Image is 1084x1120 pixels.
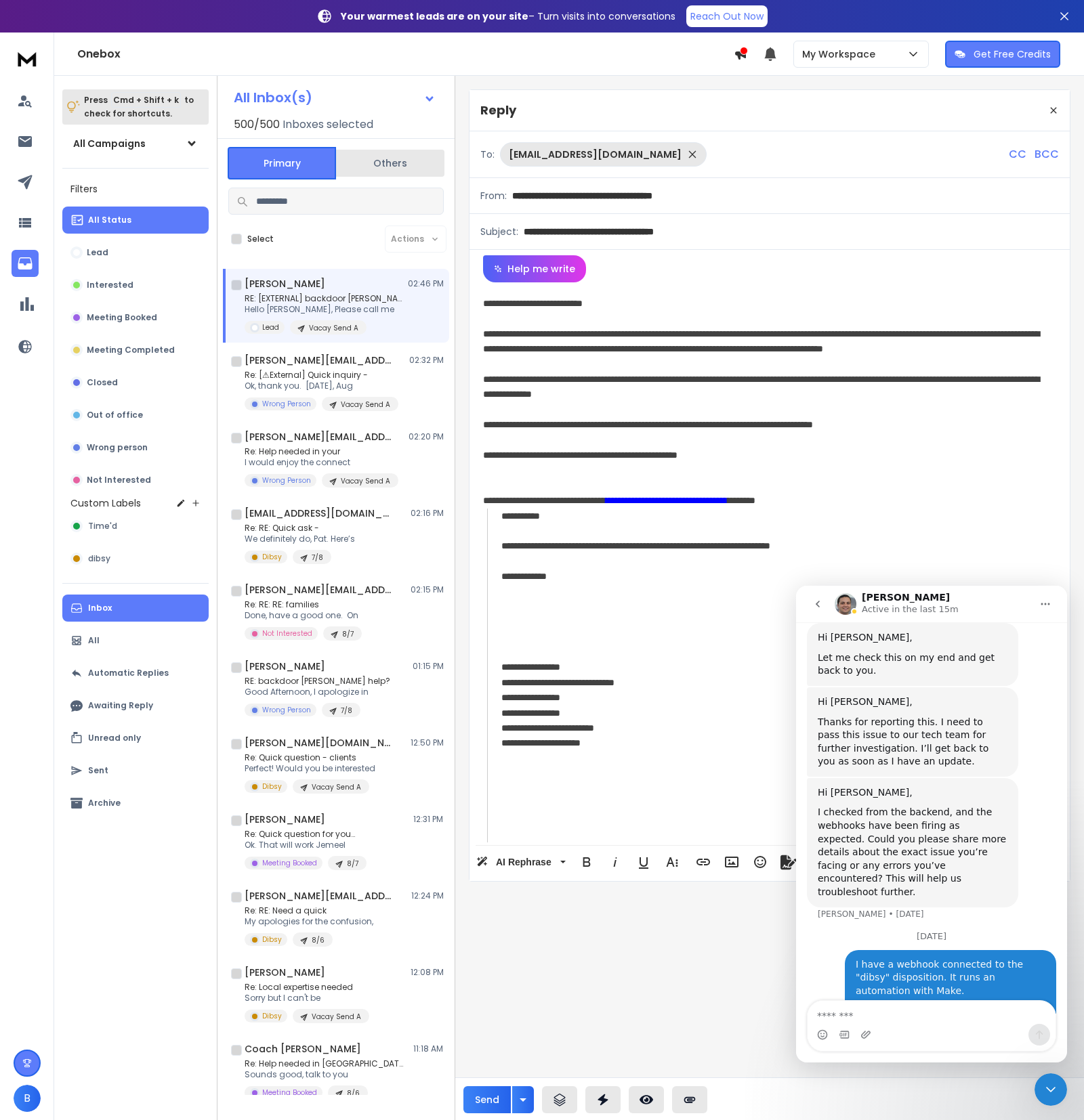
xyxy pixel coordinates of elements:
[262,934,282,945] p: Dibsy
[245,457,398,468] p: I would enjoy the connect
[88,635,100,646] p: All
[62,369,209,396] button: Closed
[14,1085,41,1112] button: B
[87,280,133,290] p: Interested
[719,848,745,876] button: Insert Image (⌘P)
[312,782,361,792] p: Vacay Send A
[245,534,355,544] p: We definitely do, Pat. Here’s
[62,402,209,429] button: Out of office
[480,101,516,120] p: Reply
[480,225,518,238] p: Subject:
[70,496,141,510] h3: Custom Labels
[602,848,628,876] button: Italic (⌘I)
[341,400,390,410] p: Vacay Send A
[245,829,367,840] p: Re: Quick question for you…
[974,47,1051,61] p: Get Free Credits
[262,552,282,562] p: Dibsy
[88,765,108,776] p: Sent
[62,757,209,784] button: Sent
[62,545,209,572] button: dibsy
[62,513,209,540] button: Time'd
[62,660,209,687] button: Automatic Replies
[247,234,274,244] label: Select
[87,410,143,421] p: Out of office
[409,355,444,366] p: 02:32 PM
[262,705,311,715] p: Wrong Person
[245,889,394,903] h1: [PERSON_NAME][EMAIL_ADDRESS][PERSON_NAME][DOMAIN_NAME]
[245,993,369,1004] p: Sorry but I can't be
[223,84,446,111] button: All Inbox(s)
[411,890,444,901] p: 12:24 PM
[62,130,209,157] button: All Campaigns
[1009,146,1026,163] p: CC
[474,848,568,876] button: AI Rephrase
[341,9,675,23] p: – Turn visits into conversations
[413,1043,444,1054] p: 11:18 AM
[776,848,801,876] button: Signature
[87,345,175,356] p: Meeting Completed
[88,733,141,744] p: Unread only
[234,116,280,133] span: 500 / 500
[509,148,682,161] p: [EMAIL_ADDRESS][DOMAIN_NAME]
[245,381,398,391] p: Ok, thank you. [DATE], Aug
[690,9,764,23] p: Reach Out Now
[245,752,375,763] p: Re: Quick question - clients
[87,247,108,258] p: Lead
[88,521,117,532] span: Time'd
[262,628,312,639] p: Not Interested
[245,1058,407,1069] p: Re: Help needed in [GEOGRAPHIC_DATA]
[245,583,394,597] h1: [PERSON_NAME][EMAIL_ADDRESS][PERSON_NAME][DOMAIN_NAME]
[77,46,734,62] h1: Onebox
[62,595,209,622] button: Inbox
[483,255,586,282] button: Help me write
[73,137,146,150] h1: All Campaigns
[796,586,1067,1062] iframe: Intercom live chat
[245,304,407,315] p: Hello [PERSON_NAME], Please call me
[62,725,209,752] button: Unread only
[347,859,358,869] p: 8/7
[262,1087,317,1098] p: Meeting Booked
[84,93,194,121] p: Press to check for shortcuts.
[245,982,369,993] p: Re: Local expertise needed
[262,858,317,868] p: Meeting Booked
[234,91,312,104] h1: All Inbox(s)
[245,966,325,979] h1: [PERSON_NAME]
[283,116,373,133] h3: Inboxes selected
[493,857,554,868] span: AI Rephrase
[262,1011,282,1021] p: Dibsy
[88,603,112,613] p: Inbox
[62,692,209,719] button: Awaiting Reply
[341,706,352,716] p: 7/8
[309,323,358,333] p: Vacay Send A
[228,147,336,179] button: Primary
[88,215,131,225] p: All Status
[945,41,1060,68] button: Get Free Credits
[245,277,325,290] h1: [PERSON_NAME]
[341,476,390,486] p: Vacay Send A
[690,848,716,876] button: Insert Link (⌘K)
[408,278,444,289] p: 02:46 PM
[312,935,325,945] p: 8/6
[62,304,209,331] button: Meeting Booked
[245,736,394,750] h1: [PERSON_NAME][DOMAIN_NAME][EMAIL_ADDRESS][DOMAIN_NAME]
[62,790,209,817] button: Archive
[62,207,209,234] button: All Status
